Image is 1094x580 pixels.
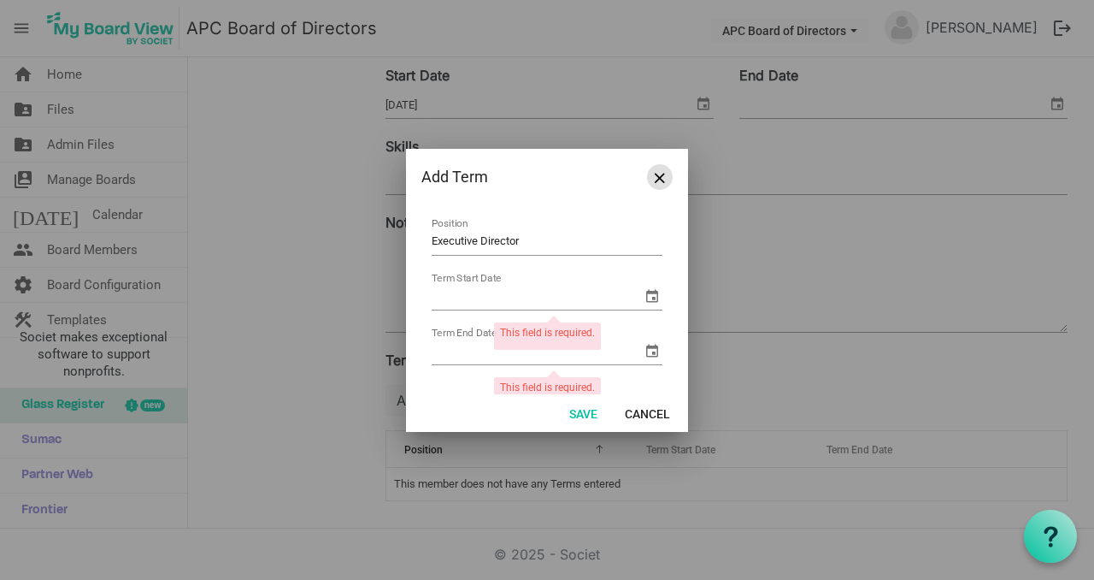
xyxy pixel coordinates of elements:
[647,164,673,190] button: Close
[558,401,609,425] button: Save
[500,381,595,394] label: This field is required.
[642,286,662,306] span: select
[500,326,595,340] label: This field is required.
[614,401,681,425] button: Cancel
[642,340,662,361] span: select
[421,164,622,190] div: Add Term
[406,149,688,432] div: Dialog edit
